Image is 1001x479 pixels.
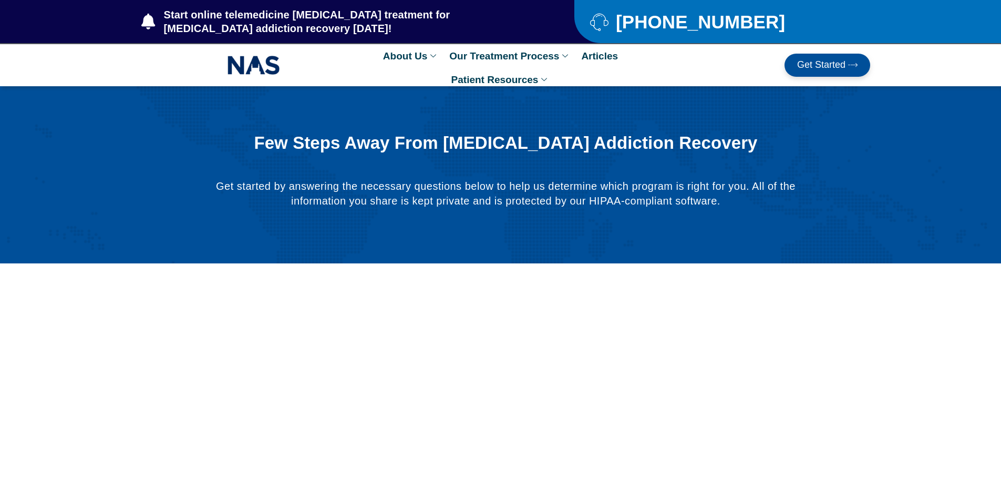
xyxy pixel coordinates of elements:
[141,8,532,35] a: Start online telemedicine [MEDICAL_DATA] treatment for [MEDICAL_DATA] addiction recovery [DATE]!
[241,134,770,152] h1: Few Steps Away From [MEDICAL_DATA] Addiction Recovery
[228,53,280,77] img: NAS_email_signature-removebg-preview.png
[590,13,844,31] a: [PHONE_NUMBER]
[613,15,785,28] span: [PHONE_NUMBER]
[444,44,576,68] a: Our Treatment Process
[785,54,870,77] a: Get Started
[446,68,555,91] a: Patient Resources
[215,179,796,208] p: Get started by answering the necessary questions below to help us determine which program is righ...
[161,8,533,35] span: Start online telemedicine [MEDICAL_DATA] treatment for [MEDICAL_DATA] addiction recovery [DATE]!
[576,44,623,68] a: Articles
[378,44,444,68] a: About Us
[797,60,845,70] span: Get Started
